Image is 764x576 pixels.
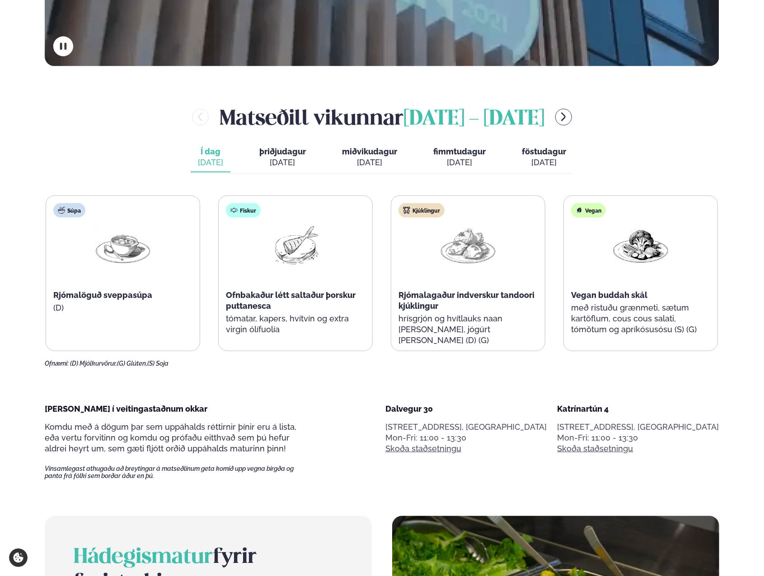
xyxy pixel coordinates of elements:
div: Katrínartún 4 [558,404,719,414]
div: Fiskur [226,203,261,218]
span: Rjómalagaður indverskur tandoori kjúklingur [398,290,534,311]
div: Mon-Fri: 11:00 - 13:30 [385,432,547,443]
div: [DATE] [522,157,566,168]
span: Vinsamlegast athugaðu að breytingar á matseðlinum geta komið upp vegna birgða og panta frá fólki ... [45,465,309,479]
h2: Matseðill vikunnar [220,102,544,132]
div: [DATE] [433,157,486,168]
span: Í dag [198,146,223,157]
p: hrísgrjón og hvítlauks naan [PERSON_NAME], jógúrt [PERSON_NAME] (D) (G) [398,313,538,346]
p: með ristuðu grænmeti, sætum kartöflum, cous cous salati, tómötum og apríkósusósu (S) (G) [571,302,710,335]
p: (D) [53,302,192,313]
span: Komdu með á dögum þar sem uppáhalds réttirnir þínir eru á lista, eða vertu forvitinn og komdu og ... [45,422,296,453]
img: Fish.png [267,225,324,267]
div: Súpa [53,203,85,218]
img: chicken.svg [403,207,410,214]
div: [DATE] [198,157,223,168]
button: föstudagur [DATE] [515,143,573,172]
span: fimmtudagur [433,147,486,156]
p: tómatar, kapers, hvítvín og extra virgin ólífuolía [226,313,365,335]
button: menu-btn-left [192,109,209,125]
span: Hádegismatur [74,548,213,567]
button: miðvikudagur [DATE] [335,143,404,172]
span: þriðjudagur [259,147,306,156]
button: Í dag [DATE] [191,143,230,172]
img: Vegan.svg [576,207,583,214]
span: (S) Soja [147,360,169,367]
div: Mon-Fri: 11:00 - 13:30 [558,432,719,443]
p: [STREET_ADDRESS], [GEOGRAPHIC_DATA] [558,422,719,432]
p: [STREET_ADDRESS], [GEOGRAPHIC_DATA] [385,422,547,432]
button: menu-btn-right [555,109,572,125]
span: (D) Mjólkurvörur, [70,360,117,367]
span: Ofnbakaður létt saltaður þorskur puttanesca [226,290,356,311]
a: Cookie settings [9,548,28,567]
button: þriðjudagur [DATE] [252,143,313,172]
span: Rjómalöguð sveppasúpa [53,290,152,300]
span: föstudagur [522,147,566,156]
img: Soup.png [94,225,152,267]
span: [DATE] - [DATE] [403,109,544,129]
span: Vegan buddah skál [571,290,647,300]
span: (G) Glúten, [117,360,147,367]
span: [PERSON_NAME] í veitingastaðnum okkar [45,404,207,413]
span: miðvikudagur [342,147,397,156]
img: Chicken-thighs.png [439,225,497,267]
div: Vegan [571,203,606,218]
img: Vegan.png [612,225,670,267]
button: fimmtudagur [DATE] [426,143,493,172]
div: [DATE] [342,157,397,168]
span: Ofnæmi: [45,360,69,367]
img: soup.svg [58,207,65,214]
div: Kjúklingur [398,203,445,218]
div: Dalvegur 30 [385,404,547,414]
img: fish.svg [230,207,238,214]
a: Skoða staðsetningu [385,443,461,454]
a: Skoða staðsetningu [558,443,633,454]
div: [DATE] [259,157,306,168]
